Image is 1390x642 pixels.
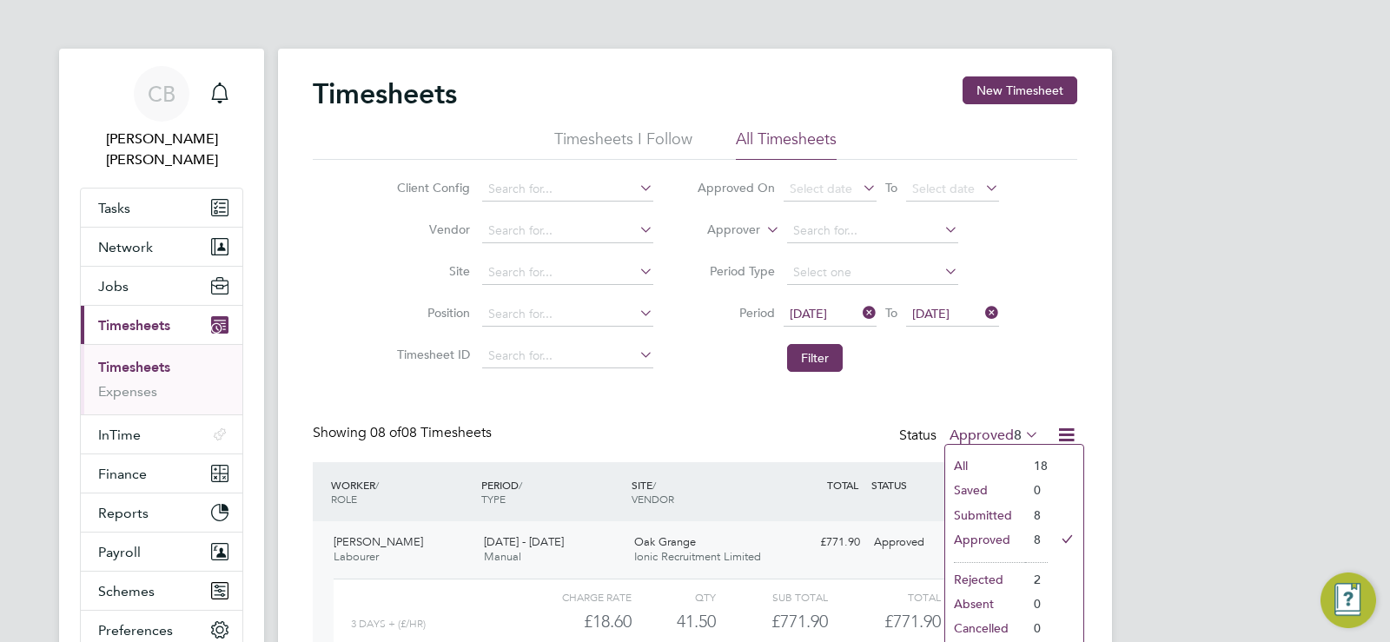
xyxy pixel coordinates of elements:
div: £771.90 [777,528,867,557]
div: £18.60 [520,607,632,636]
span: Connor Batty [80,129,243,170]
h2: Timesheets [313,76,457,111]
button: Finance [81,454,242,493]
button: Schemes [81,572,242,610]
span: Manual [484,549,521,564]
button: Payroll [81,533,242,571]
span: Jobs [98,278,129,295]
span: InTime [98,427,141,443]
div: STATUS [867,469,957,500]
li: Absent [945,592,1025,616]
li: Cancelled [945,616,1025,640]
span: 08 Timesheets [370,424,492,441]
span: Oak Grange [634,534,696,549]
li: Rejected [945,567,1025,592]
span: Payroll [98,544,141,560]
div: Sub Total [716,586,828,607]
span: / [652,478,656,492]
li: 18 [1025,453,1048,478]
span: 3 Days + (£/HR) [351,618,426,630]
div: Timesheets [81,344,242,414]
span: Tasks [98,200,130,216]
a: Expenses [98,383,157,400]
div: WORKER [327,469,477,514]
li: Approved [945,527,1025,552]
span: £771.90 [884,611,941,632]
div: QTY [632,586,716,607]
li: 0 [1025,616,1048,640]
span: TYPE [481,492,506,506]
button: InTime [81,415,242,453]
span: TOTAL [827,478,858,492]
span: [DATE] - [DATE] [484,534,564,549]
span: [DATE] [790,306,827,321]
a: Tasks [81,189,242,227]
div: PERIOD [477,469,627,514]
input: Search for... [482,177,653,202]
li: 8 [1025,503,1048,527]
button: Engage Resource Center [1320,573,1376,628]
span: Select date [790,181,852,196]
span: ROLE [331,492,357,506]
span: To [880,176,903,199]
button: Filter [787,344,843,372]
li: Saved [945,478,1025,502]
label: Period Type [697,263,775,279]
input: Search for... [482,219,653,243]
li: 2 [1025,567,1048,592]
div: Showing [313,424,495,442]
li: 8 [1025,527,1048,552]
div: Status [899,424,1042,448]
span: Finance [98,466,147,482]
span: VENDOR [632,492,674,506]
label: Approved [950,427,1039,444]
input: Select one [787,261,958,285]
label: Approver [682,222,760,239]
span: [DATE] [912,306,950,321]
span: 08 of [370,424,401,441]
label: Timesheet ID [392,347,470,362]
input: Search for... [787,219,958,243]
div: £771.90 [716,607,828,636]
label: Period [697,305,775,321]
span: Network [98,239,153,255]
input: Search for... [482,261,653,285]
a: Timesheets [98,359,170,375]
span: Labourer [334,549,379,564]
span: Reports [98,505,149,521]
span: / [519,478,522,492]
li: All Timesheets [736,129,837,160]
span: Schemes [98,583,155,599]
button: Reports [81,493,242,532]
li: 0 [1025,592,1048,616]
span: 8 [1014,427,1022,444]
li: Timesheets I Follow [554,129,692,160]
span: CB [148,83,175,105]
label: Vendor [392,222,470,237]
div: Approved [867,528,957,557]
div: SITE [627,469,778,514]
label: Client Config [392,180,470,195]
span: Timesheets [98,317,170,334]
span: / [375,478,379,492]
li: 0 [1025,478,1048,502]
button: Timesheets [81,306,242,344]
div: 41.50 [632,607,716,636]
input: Search for... [482,344,653,368]
li: Submitted [945,503,1025,527]
span: [PERSON_NAME] [334,534,423,549]
label: Position [392,305,470,321]
span: Ionic Recruitment Limited [634,549,761,564]
li: All [945,453,1025,478]
label: Approved On [697,180,775,195]
button: Jobs [81,267,242,305]
span: Select date [912,181,975,196]
div: Total [828,586,940,607]
span: To [880,301,903,324]
a: CB[PERSON_NAME] [PERSON_NAME] [80,66,243,170]
button: Network [81,228,242,266]
div: Charge rate [520,586,632,607]
button: New Timesheet [963,76,1077,104]
input: Search for... [482,302,653,327]
label: Site [392,263,470,279]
